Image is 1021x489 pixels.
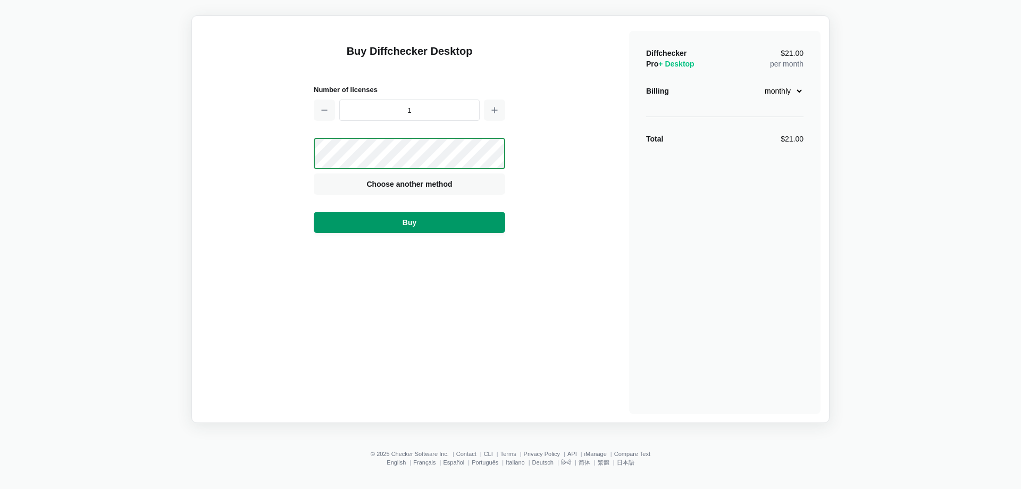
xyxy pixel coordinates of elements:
[646,135,663,143] strong: Total
[579,459,590,466] a: 简体
[646,60,694,68] span: Pro
[614,451,650,457] a: Compare Text
[781,134,804,144] div: $21.00
[314,212,505,233] button: Buy
[658,60,694,68] span: + Desktop
[484,451,493,457] a: CLI
[314,84,505,95] h2: Number of licenses
[500,451,516,457] a: Terms
[387,459,406,466] a: English
[770,48,804,69] div: per month
[646,49,687,57] span: Diffchecker
[646,86,669,96] div: Billing
[532,459,554,466] a: Deutsch
[561,459,571,466] a: हिन्दी
[314,173,505,195] button: Choose another method
[371,451,456,457] li: © 2025 Checker Software Inc.
[413,459,436,466] a: Français
[400,217,419,228] span: Buy
[617,459,634,466] a: 日本語
[567,451,577,457] a: API
[364,179,454,189] span: Choose another method
[339,100,480,121] input: 1
[472,459,498,466] a: Português
[598,459,609,466] a: 繁體
[506,459,524,466] a: Italiano
[524,451,560,457] a: Privacy Policy
[781,49,804,57] span: $21.00
[584,451,607,457] a: iManage
[456,451,476,457] a: Contact
[443,459,464,466] a: Español
[314,44,505,71] h1: Buy Diffchecker Desktop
